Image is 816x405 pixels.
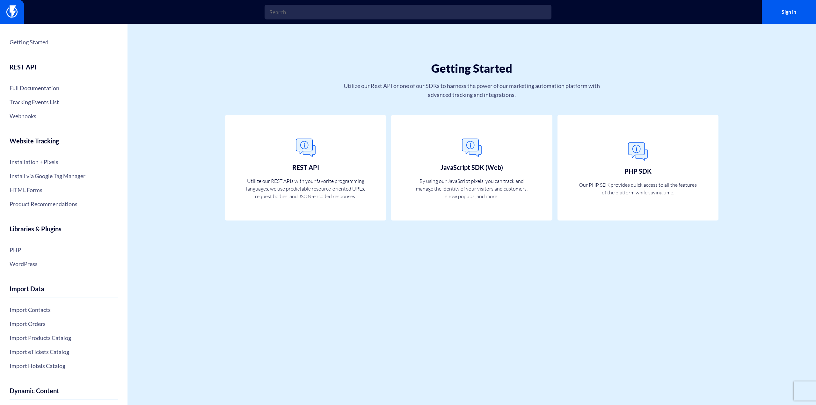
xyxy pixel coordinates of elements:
[441,164,503,171] h3: JavaScript SDK (Web)
[625,139,651,164] img: General.png
[10,318,118,329] a: Import Orders
[239,62,704,75] h1: Getting Started
[10,83,118,93] a: Full Documentation
[293,135,318,161] img: General.png
[10,63,118,76] h4: REST API
[10,304,118,315] a: Import Contacts
[10,258,118,269] a: WordPress
[578,181,698,196] p: Our PHP SDK provides quick access to all the features of the platform while saving time.
[332,81,611,99] p: Utilize our Rest API or one of our SDKs to harness the power of our marketing automation platform...
[10,170,118,181] a: Install via Google Tag Manager
[10,244,118,255] a: PHP
[10,225,118,238] h4: Libraries & Plugins
[10,332,118,343] a: Import Products Catalog
[10,184,118,195] a: HTML Forms
[225,115,386,221] a: REST API Utilize our REST APIs with your favorite programming languages, we use predictable resou...
[10,346,118,357] a: Import eTickets Catalog
[459,135,484,161] img: General.png
[10,387,118,400] h4: Dynamic Content
[10,37,118,47] a: Getting Started
[10,156,118,167] a: Installation + Pixels
[10,199,118,209] a: Product Recommendations
[292,164,319,171] h3: REST API
[412,177,532,200] p: By using our JavaScript pixels, you can track and manage the identity of your visitors and custom...
[10,137,118,150] h4: Website Tracking
[245,177,366,200] p: Utilize our REST APIs with your favorite programming languages, we use predictable resource-orien...
[10,111,118,121] a: Webhooks
[10,360,118,371] a: Import Hotels Catalog
[265,5,551,19] input: Search...
[624,168,652,175] h3: PHP SDK
[10,97,118,107] a: Tracking Events List
[391,115,552,221] a: JavaScript SDK (Web) By using our JavaScript pixels, you can track and manage the identity of you...
[10,285,118,298] h4: Import Data
[557,115,719,221] a: PHP SDK Our PHP SDK provides quick access to all the features of the platform while saving time.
